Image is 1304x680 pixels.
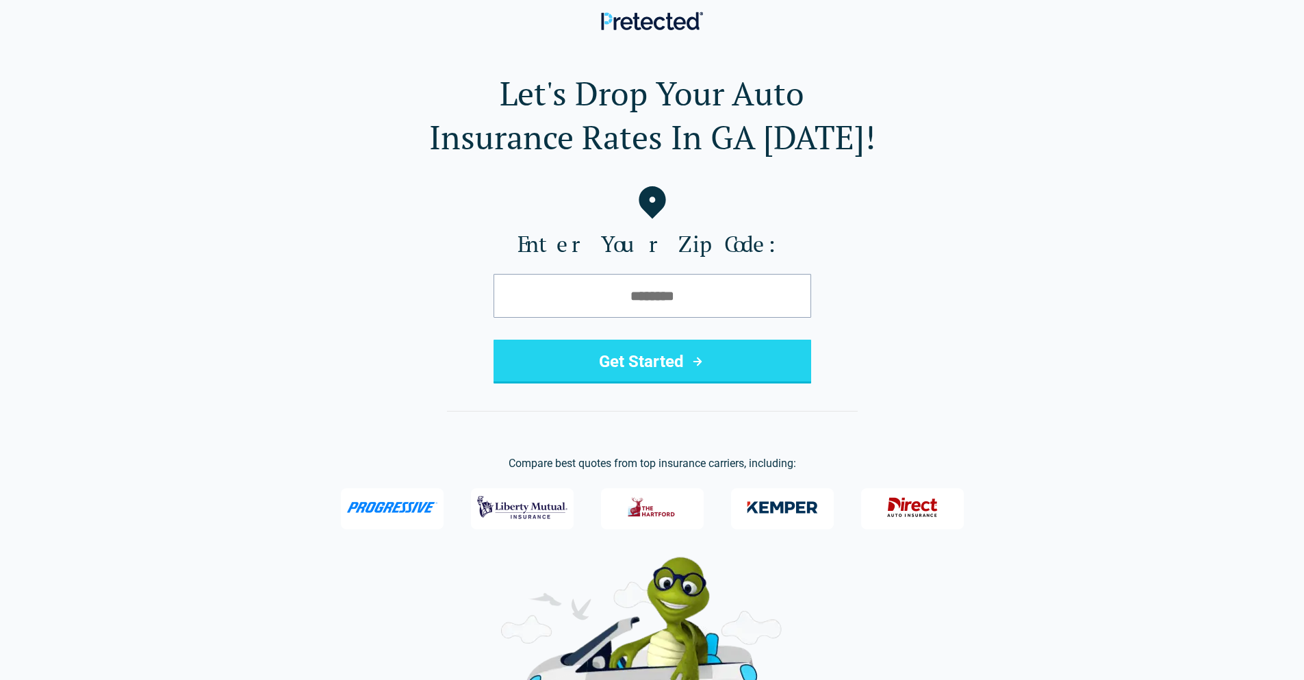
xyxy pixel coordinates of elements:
[494,340,811,383] button: Get Started
[619,490,686,525] img: The Hartford
[737,490,828,525] img: Kemper
[22,455,1282,472] p: Compare best quotes from top insurance carriers, including:
[22,71,1282,159] h1: Let's Drop Your Auto Insurance Rates In GA [DATE]!
[346,502,438,513] img: Progressive
[601,12,703,30] img: Pretected
[22,230,1282,257] label: Enter Your Zip Code:
[879,490,946,525] img: Direct General
[477,490,567,525] img: Liberty Mutual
